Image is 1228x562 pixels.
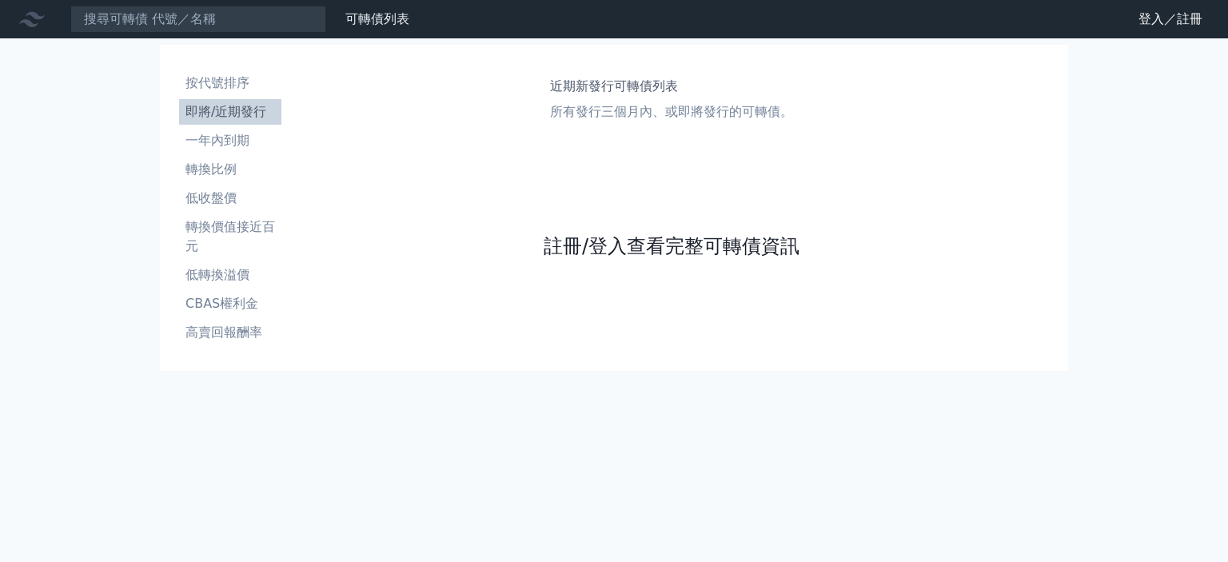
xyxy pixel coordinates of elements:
a: 可轉債列表 [345,11,409,26]
h1: 近期新發行可轉債列表 [550,77,793,96]
a: 低收盤價 [179,185,281,211]
a: 登入／註冊 [1126,6,1215,32]
li: 即將/近期發行 [179,102,281,122]
li: 按代號排序 [179,74,281,93]
a: 一年內到期 [179,128,281,153]
a: 即將/近期發行 [179,99,281,125]
li: 一年內到期 [179,131,281,150]
li: 轉換價值接近百元 [179,217,281,256]
p: 所有發行三個月內、或即將發行的可轉債。 [550,102,793,122]
li: 低收盤價 [179,189,281,208]
li: 低轉換溢價 [179,265,281,285]
a: 按代號排序 [179,70,281,96]
a: CBAS權利金 [179,291,281,317]
input: 搜尋可轉債 代號／名稱 [70,6,326,33]
a: 註冊/登入查看完整可轉債資訊 [544,233,799,259]
li: 轉換比例 [179,160,281,179]
a: 高賣回報酬率 [179,320,281,345]
li: CBAS權利金 [179,294,281,313]
a: 低轉換溢價 [179,262,281,288]
a: 轉換價值接近百元 [179,214,281,259]
a: 轉換比例 [179,157,281,182]
li: 高賣回報酬率 [179,323,281,342]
